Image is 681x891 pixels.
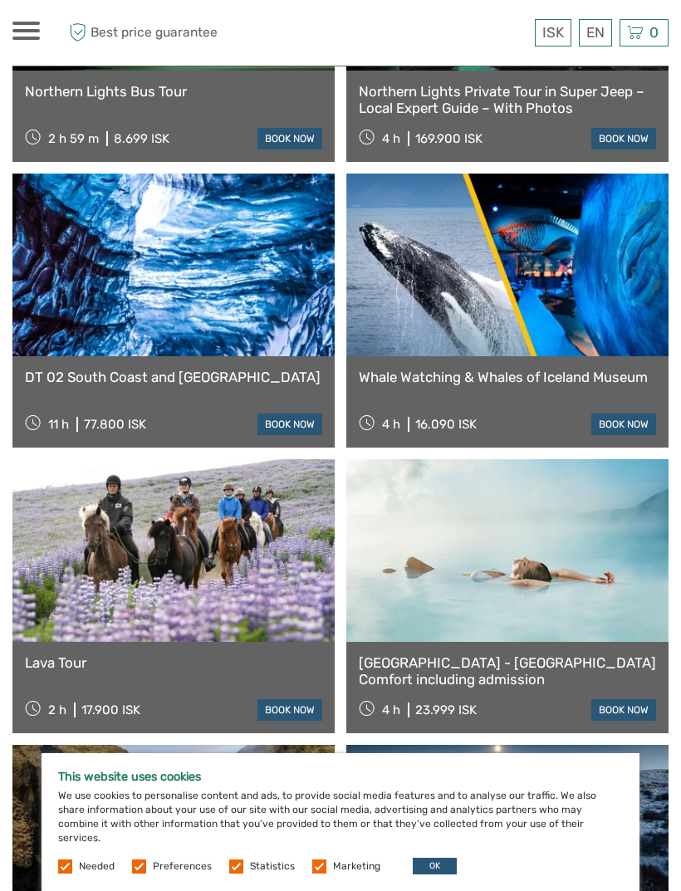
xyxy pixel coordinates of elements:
[359,369,656,385] a: Whale Watching & Whales of Iceland Museum
[257,128,322,149] a: book now
[58,770,623,784] h5: This website uses cookies
[382,703,400,717] span: 4 h
[591,699,656,721] a: book now
[591,128,656,149] a: book now
[84,417,146,432] div: 77.800 ISK
[257,414,322,435] a: book now
[25,654,322,671] a: Lava Tour
[48,703,66,717] span: 2 h
[415,417,477,432] div: 16.090 ISK
[153,859,212,874] label: Preferences
[382,131,400,146] span: 4 h
[42,753,639,891] div: We use cookies to personalise content and ads, to provide social media features and to analyse ou...
[333,859,380,874] label: Marketing
[382,417,400,432] span: 4 h
[25,83,322,100] a: Northern Lights Bus Tour
[415,703,477,717] div: 23.999 ISK
[79,859,115,874] label: Needed
[257,699,322,721] a: book now
[415,131,483,146] div: 169.900 ISK
[647,24,661,41] span: 0
[48,417,69,432] span: 11 h
[25,369,322,385] a: DT 02 South Coast and [GEOGRAPHIC_DATA]
[114,131,169,146] div: 8.699 ISK
[65,19,218,47] span: Best price guarantee
[579,19,612,47] div: EN
[591,414,656,435] a: book now
[81,703,140,717] div: 17.900 ISK
[359,83,656,117] a: Northern Lights Private Tour in Super Jeep – Local Expert Guide – With Photos
[542,24,564,41] span: ISK
[359,654,656,688] a: [GEOGRAPHIC_DATA] - [GEOGRAPHIC_DATA] Comfort including admission
[250,859,295,874] label: Statistics
[48,131,99,146] span: 2 h 59 m
[413,858,457,874] button: OK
